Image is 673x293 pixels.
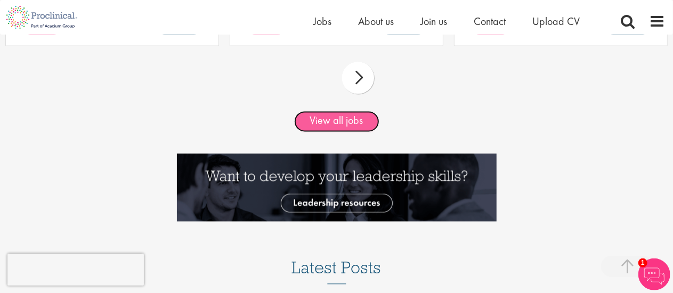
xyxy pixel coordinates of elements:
[358,14,394,28] a: About us
[532,14,580,28] a: Upload CV
[474,14,506,28] a: Contact
[177,153,497,221] img: Want to develop your leadership skills? See our Leadership Resources
[420,14,447,28] a: Join us
[294,111,379,132] a: View all jobs
[292,258,382,284] h3: Latest Posts
[342,62,374,94] div: next
[638,258,647,267] span: 1
[638,258,670,290] img: Chatbot
[177,181,497,192] a: Want to develop your leadership skills? See our Leadership Resources
[7,254,144,286] iframe: reCAPTCHA
[313,14,331,28] a: Jobs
